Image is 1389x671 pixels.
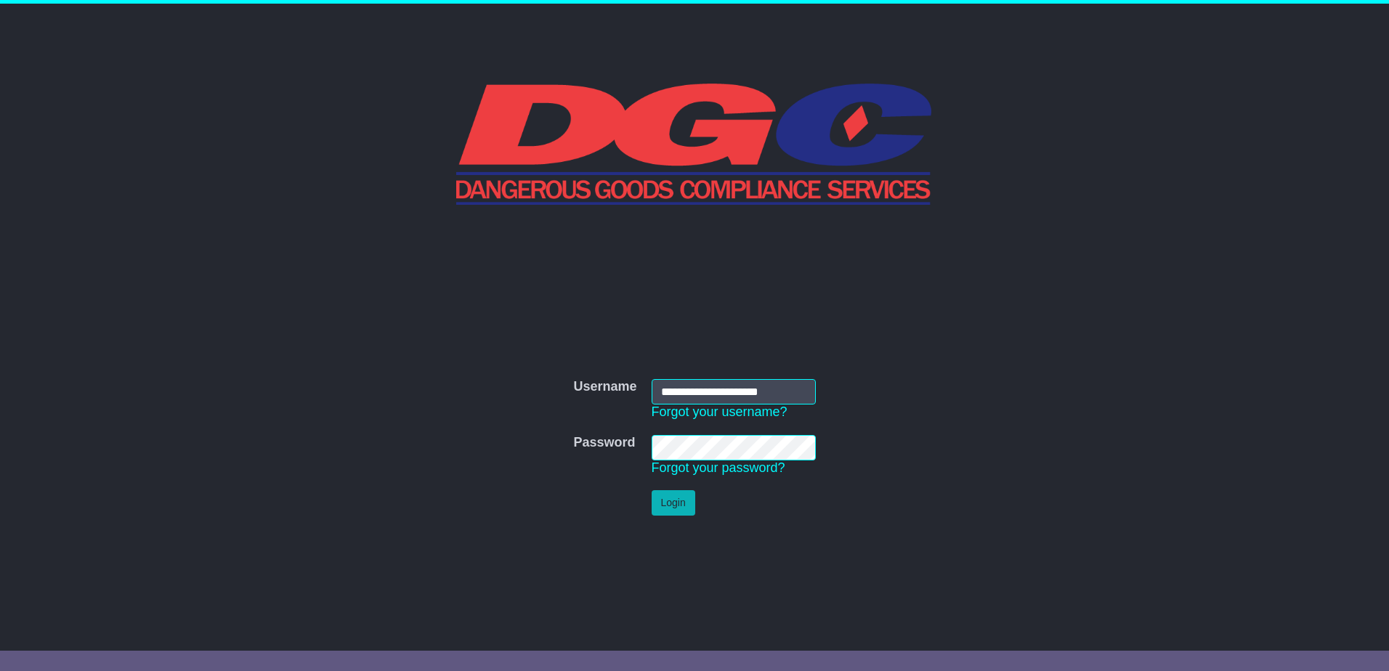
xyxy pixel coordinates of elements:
[456,81,934,205] img: DGC QLD
[573,435,635,451] label: Password
[652,460,785,475] a: Forgot your password?
[652,490,695,516] button: Login
[573,379,636,395] label: Username
[652,404,787,419] a: Forgot your username?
